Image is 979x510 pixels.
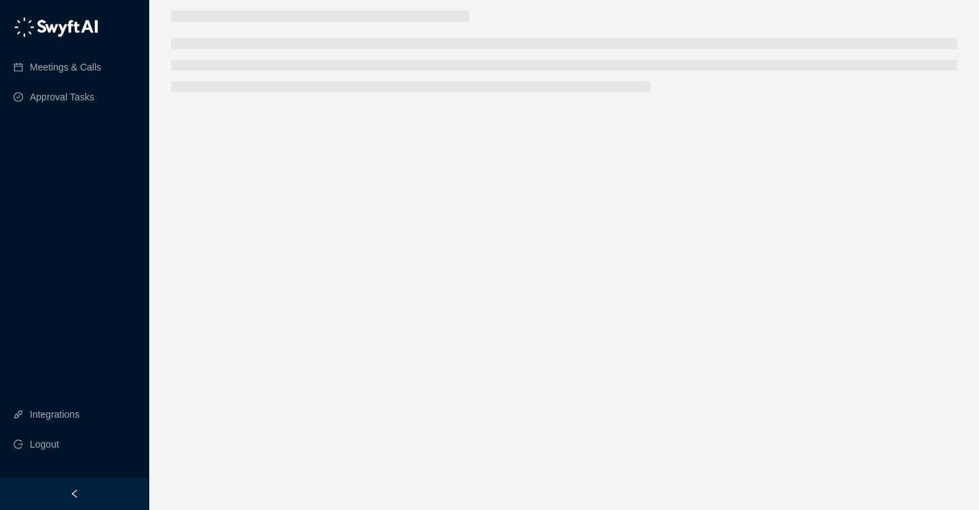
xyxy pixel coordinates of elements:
span: logout [14,439,23,449]
img: logo-05li4sbe.png [14,17,98,37]
a: Meetings & Calls [30,54,101,81]
a: Approval Tasks [30,83,94,111]
a: Integrations [30,401,79,428]
span: left [70,489,79,498]
span: Logout [30,431,59,458]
